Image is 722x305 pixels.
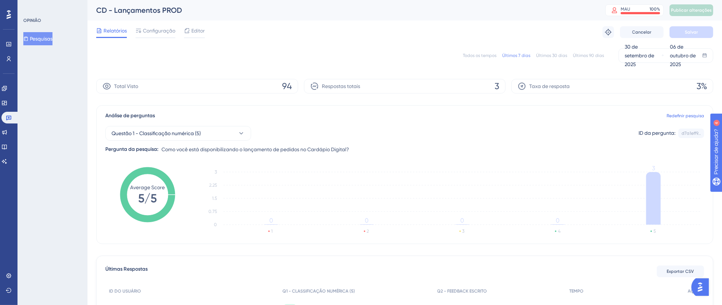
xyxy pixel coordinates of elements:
[104,28,127,34] font: Relatórios
[696,81,707,91] font: 3%
[682,131,701,136] font: d7a1eff9...
[463,229,465,234] text: 3
[460,217,464,224] tspan: 0
[652,165,655,172] tspan: 3
[96,6,182,15] font: CD - Lançamentos PROD
[105,146,159,152] font: Pergunta da pesquisa:
[282,289,355,294] font: Q1 - CLASSIFICAÇÃO NUMÉRICA (5)
[30,36,52,42] font: Pesquisas
[138,191,157,205] tspan: 5/5
[143,28,175,34] font: Configuração
[670,44,696,67] font: 06 de outubro de 2025
[667,269,694,274] font: Exportar CSV
[214,222,217,227] tspan: 0
[130,184,165,190] tspan: Average Score
[569,289,584,294] font: TEMPO
[495,81,499,91] font: 3
[670,4,713,16] button: Publicar alterações
[688,289,700,294] font: AÇÃO
[114,83,138,89] font: Total Visto
[671,8,712,13] font: Publicar alterações
[215,169,217,175] tspan: 3
[282,81,292,91] font: 94
[536,53,567,58] font: Últimos 30 dias
[625,44,654,67] font: 30 de setembro de 2025
[691,276,713,298] iframe: Iniciador do Assistente de IA do UserGuiding
[105,126,251,141] button: Questão 1 - Classificação numérica (5)
[109,289,141,294] font: ID DO USUÁRIO
[161,146,349,152] font: Como você está disponibilizando o lançamento de pedidos no Cardápio Digital?
[212,196,217,201] tspan: 1.5
[105,266,148,272] font: Últimas Respostas
[649,7,657,12] font: 100
[529,83,570,89] font: Taxa de resposta
[191,28,205,34] font: Editor
[367,229,369,234] text: 2
[653,229,656,234] text: 5
[573,53,604,58] font: Últimos 90 dias
[667,113,704,118] font: Redefinir pesquisa
[639,130,675,136] font: ID da pergunta:
[620,26,664,38] button: Cancelar
[365,217,368,224] tspan: 0
[502,53,530,58] font: Últimos 7 dias
[209,183,217,188] tspan: 2.25
[68,4,70,8] font: 4
[670,26,713,38] button: Salvar
[437,289,487,294] font: Q2 - FEEDBACK ESCRITO
[269,217,273,224] tspan: 0
[685,30,698,35] font: Salvar
[112,130,201,136] font: Questão 1 - Classificação numérica (5)
[322,83,360,89] font: Respostas totais
[17,3,63,9] font: Precisar de ajuda?
[632,30,652,35] font: Cancelar
[463,53,496,58] font: Todos os tempos
[556,217,560,224] tspan: 0
[208,209,217,214] tspan: 0.75
[621,7,630,12] font: MAU
[657,7,660,12] font: %
[105,113,155,119] font: Análise de perguntas
[271,229,273,234] text: 1
[657,266,704,277] button: Exportar CSV
[558,229,561,234] text: 4
[23,18,41,23] font: OPINIÃO
[23,32,52,45] button: Pesquisas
